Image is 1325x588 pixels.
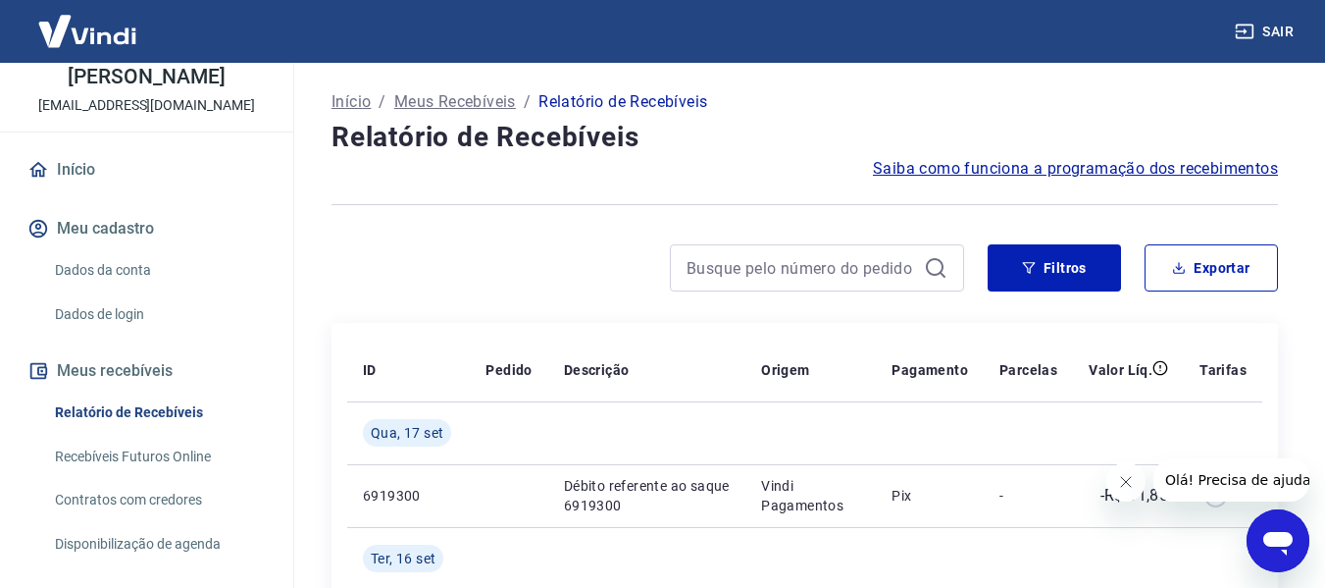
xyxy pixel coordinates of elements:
[873,157,1278,181] a: Saiba como funciona a programação dos recebimentos
[331,90,371,114] a: Início
[394,90,516,114] a: Meus Recebíveis
[761,476,860,515] p: Vindi Pagamentos
[761,360,809,380] p: Origem
[68,67,225,87] p: [PERSON_NAME]
[564,476,730,515] p: Débito referente ao saque 6919300
[47,524,270,564] a: Disponibilização de agenda
[24,207,270,250] button: Meu cadastro
[38,95,255,116] p: [EMAIL_ADDRESS][DOMAIN_NAME]
[363,360,377,380] p: ID
[331,118,1278,157] h4: Relatório de Recebíveis
[1247,509,1309,572] iframe: Botão para abrir a janela de mensagens
[892,360,968,380] p: Pagamento
[47,437,270,477] a: Recebíveis Futuros Online
[1145,244,1278,292] button: Exportar
[24,148,270,191] a: Início
[371,423,443,443] span: Qua, 17 set
[47,250,270,291] a: Dados da conta
[538,90,707,114] p: Relatório de Recebíveis
[47,294,270,335] a: Dados de login
[379,90,385,114] p: /
[1100,484,1169,508] p: -R$ 91,85
[1106,462,1146,502] iframe: Fechar mensagem
[1089,360,1152,380] p: Valor Líq.
[1153,458,1309,502] iframe: Mensagem da empresa
[1231,14,1301,50] button: Sair
[999,486,1057,506] p: -
[564,360,630,380] p: Descrição
[485,360,532,380] p: Pedido
[363,486,454,506] p: 6919300
[988,244,1121,292] button: Filtros
[687,253,916,283] input: Busque pelo número do pedido
[524,90,531,114] p: /
[47,393,270,433] a: Relatório de Recebíveis
[1199,360,1247,380] p: Tarifas
[47,480,270,520] a: Contratos com credores
[24,1,151,61] img: Vindi
[892,486,968,506] p: Pix
[24,349,270,393] button: Meus recebíveis
[12,14,165,29] span: Olá! Precisa de ajuda?
[371,549,435,568] span: Ter, 16 set
[999,360,1057,380] p: Parcelas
